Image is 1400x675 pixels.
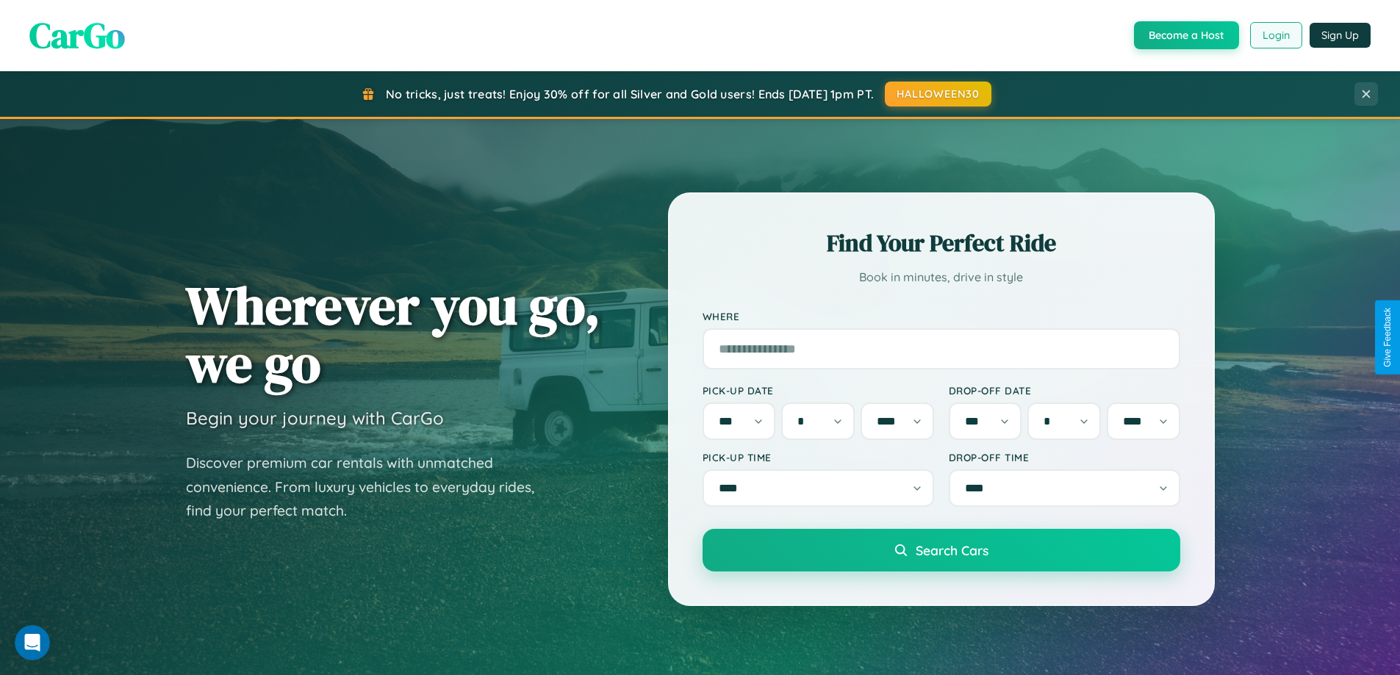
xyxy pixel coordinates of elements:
[703,310,1180,322] label: Where
[949,451,1180,463] label: Drop-off Time
[1134,21,1239,49] button: Become a Host
[186,451,553,523] p: Discover premium car rentals with unmatched convenience. From luxury vehicles to everyday rides, ...
[703,267,1180,288] p: Book in minutes, drive in style
[186,276,600,392] h1: Wherever you go, we go
[703,529,1180,571] button: Search Cars
[703,384,934,397] label: Pick-up Date
[1250,22,1302,48] button: Login
[949,384,1180,397] label: Drop-off Date
[186,407,444,429] h3: Begin your journey with CarGo
[1310,23,1371,48] button: Sign Up
[703,227,1180,259] h2: Find Your Perfect Ride
[1382,308,1393,367] div: Give Feedback
[15,625,50,660] iframe: Intercom live chat
[916,542,988,558] span: Search Cars
[29,11,125,59] span: CarGo
[885,82,991,107] button: HALLOWEEN30
[386,87,874,101] span: No tricks, just treats! Enjoy 30% off for all Silver and Gold users! Ends [DATE] 1pm PT.
[703,451,934,463] label: Pick-up Time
